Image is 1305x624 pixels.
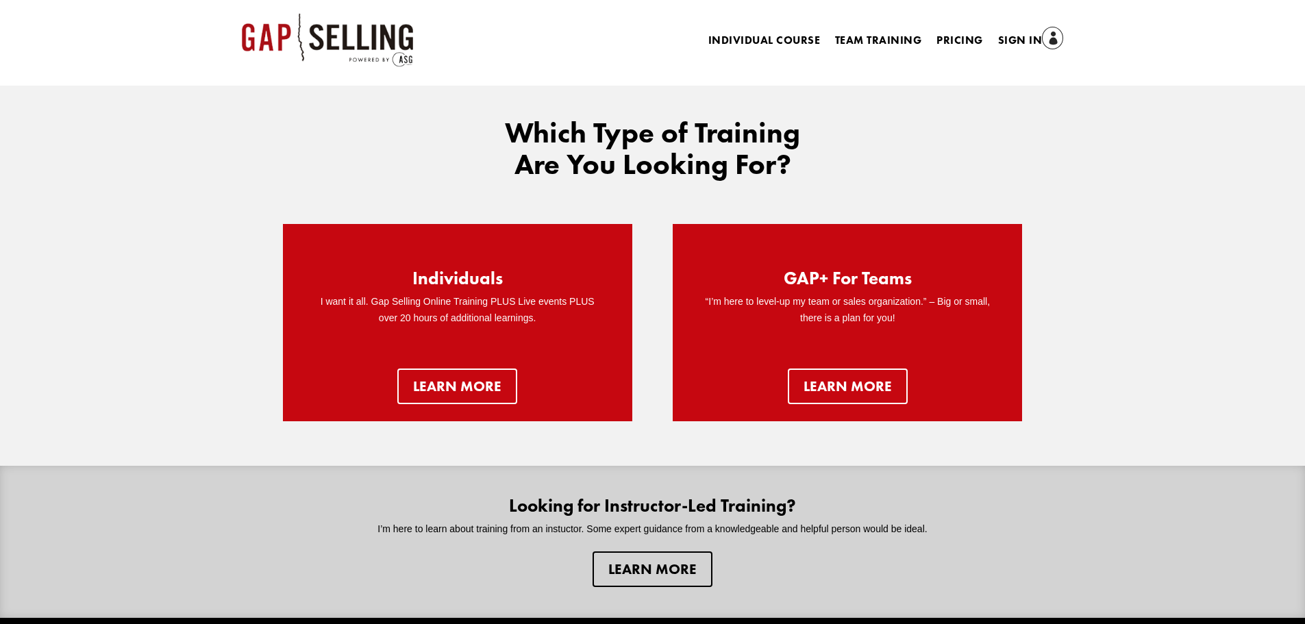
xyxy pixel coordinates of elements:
[998,32,1064,51] a: Sign In
[700,294,995,327] p: “I’m here to level-up my team or sales organization.” – Big or small, there is a plan for you!
[412,269,503,294] h2: Individuals
[708,36,820,51] a: Individual Course
[397,369,517,404] a: Learn more
[936,36,982,51] a: Pricing
[835,36,921,51] a: Team Training
[352,521,954,538] p: I’m here to learn about training from an instuctor. Some expert guidance from a knowledgeable and...
[784,269,912,294] h2: GAP+ For Teams
[352,497,954,521] h2: Looking for Instructor-Led Training?
[788,369,908,404] a: learn more
[310,294,605,327] p: I want it all. Gap Selling Online Training PLUS Live events PLUS over 20 hours of additional lear...
[593,551,712,587] a: Learn more
[482,117,824,187] h2: Which Type of Training Are You Looking For?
